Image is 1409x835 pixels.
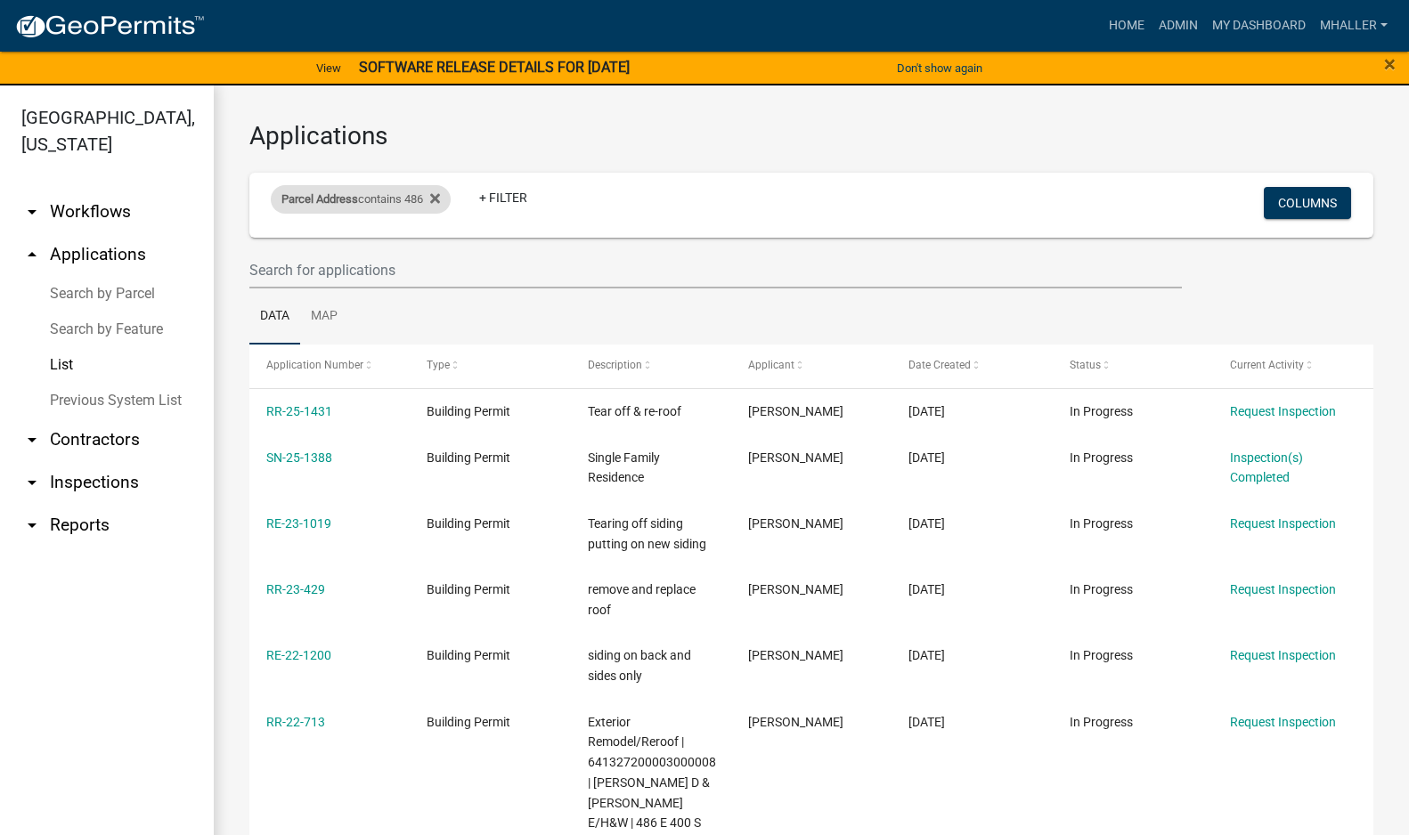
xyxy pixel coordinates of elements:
[21,472,43,493] i: arrow_drop_down
[427,516,510,531] span: Building Permit
[1230,516,1336,531] a: Request Inspection
[1070,715,1133,729] span: In Progress
[21,201,43,223] i: arrow_drop_down
[1230,582,1336,596] a: Request Inspection
[748,715,843,729] span: Tami Runde
[908,648,945,662] span: 12/08/2022
[1384,52,1396,77] span: ×
[249,345,410,387] datatable-header-cell: Application Number
[1070,516,1133,531] span: In Progress
[1070,582,1133,596] span: In Progress
[1070,450,1133,465] span: In Progress
[748,516,843,531] span: Tori Judy
[427,582,510,596] span: Building Permit
[1313,9,1395,43] a: mhaller
[1205,9,1313,43] a: My Dashboard
[249,121,1373,151] h3: Applications
[1384,53,1396,75] button: Close
[588,582,696,617] span: remove and replace roof
[1070,404,1133,418] span: In Progress
[427,404,510,418] span: Building Permit
[588,359,642,371] span: Description
[1230,359,1304,371] span: Current Activity
[249,288,300,345] a: Data
[300,288,348,345] a: Map
[1052,345,1212,387] datatable-header-cell: Status
[1070,359,1101,371] span: Status
[908,450,945,465] span: 07/30/2025
[266,516,331,531] a: RE-23-1019
[588,648,691,683] span: siding on back and sides only
[908,715,945,729] span: 08/23/2022
[748,450,843,465] span: Tami Evans
[21,429,43,450] i: arrow_drop_down
[1152,9,1205,43] a: Admin
[1213,345,1373,387] datatable-header-cell: Current Activity
[1230,404,1336,418] a: Request Inspection
[271,185,451,214] div: contains 486
[1230,450,1303,485] a: Inspection(s) Completed
[410,345,570,387] datatable-header-cell: Type
[1070,648,1133,662] span: In Progress
[427,715,510,729] span: Building Permit
[890,53,990,83] button: Don't show again
[249,252,1182,288] input: Search for applications
[427,450,510,465] span: Building Permit
[1230,648,1336,662] a: Request Inspection
[748,404,843,418] span: Nicholas Yadron
[281,192,358,206] span: Parcel Address
[908,582,945,596] span: 04/14/2023
[748,359,794,371] span: Applicant
[748,648,843,662] span: Tracy Thompson
[427,359,450,371] span: Type
[908,516,945,531] span: 06/16/2023
[1264,187,1351,219] button: Columns
[588,450,660,485] span: Single Family Residence
[588,516,706,551] span: Tearing off siding putting on new siding
[21,515,43,536] i: arrow_drop_down
[731,345,892,387] datatable-header-cell: Applicant
[309,53,348,83] a: View
[266,715,325,729] a: RR-22-713
[892,345,1052,387] datatable-header-cell: Date Created
[266,359,363,371] span: Application Number
[1230,715,1336,729] a: Request Inspection
[908,359,971,371] span: Date Created
[588,404,681,418] span: Tear off & re-roof
[588,715,716,831] span: Exterior Remodel/Reroof | 641327200003000008 | Redmon Joseph D & Jill E/H&W | 486 E 400 S
[571,345,731,387] datatable-header-cell: Description
[266,404,332,418] a: RR-25-1431
[266,648,331,662] a: RE-22-1200
[21,244,43,265] i: arrow_drop_up
[465,182,542,214] a: + Filter
[748,582,843,596] span: Richard Leslie
[266,582,325,596] a: RR-23-429
[427,648,510,662] span: Building Permit
[908,404,945,418] span: 08/06/2025
[266,450,332,465] a: SN-25-1388
[359,59,630,76] strong: SOFTWARE RELEASE DETAILS FOR [DATE]
[1102,9,1152,43] a: Home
